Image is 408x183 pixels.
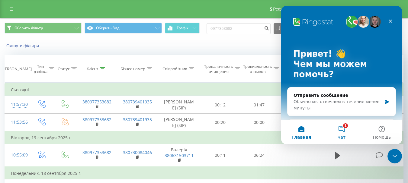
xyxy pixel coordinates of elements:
font: [PERSON_NAME] [1,66,32,71]
font: Клієнт [87,66,98,71]
font: Графік [177,25,188,30]
a: 380977353682 [82,99,111,105]
font: Тип дзвінка [34,64,47,74]
font: Оберить Вид [96,25,119,30]
font: 11:53:56 [11,119,28,125]
input: Пошук за номером [207,23,271,34]
font: Валерія [171,147,187,153]
font: 00:11 [215,153,226,158]
a: 380977353682 [82,117,111,122]
button: Графік [165,23,200,33]
a: 380977353682 [82,150,111,155]
font: Скинути фільтри [6,43,39,48]
font: 06:24 [254,153,265,158]
iframe: Интерком-чат в режиме реального времени [387,149,402,163]
a: 380739401935 [123,117,152,122]
button: Оберить Вид [85,23,162,33]
font: 01:47 [254,102,265,108]
font: Тривиальность отзывов [243,64,272,74]
button: Скинути фільтри [5,43,42,49]
font: Співробітник [162,66,187,71]
font: Триваличность очищения [204,64,233,74]
font: 00:00 [254,120,265,125]
font: Понедельник, 18 сентября 2025 г. [11,170,82,176]
button: Экспорт [274,23,306,34]
a: 380739401935 [123,99,152,105]
font: 10:55:09 [11,152,28,158]
iframe: Интерком-чат в режиме реального времени [281,6,402,144]
font: [PERSON_NAME] (SIP) [164,117,194,128]
font: Бізнес номер [120,66,145,71]
font: [PERSON_NAME] (SIP) [164,99,194,111]
font: Статус [58,66,70,71]
font: 00:12 [215,102,226,108]
font: Сьогодні [11,87,29,93]
font: Вівторок, 19 сентября 2025 г. [11,135,72,140]
font: 00:20 [215,120,226,125]
font: 11:57:30 [11,101,28,107]
a: 380730084046 [123,150,152,155]
a: 380631503711 [165,153,194,158]
button: Оберить Фільтр [5,23,82,33]
font: Реферальная программа [273,7,323,11]
font: Оберить Фільтр [14,25,43,30]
